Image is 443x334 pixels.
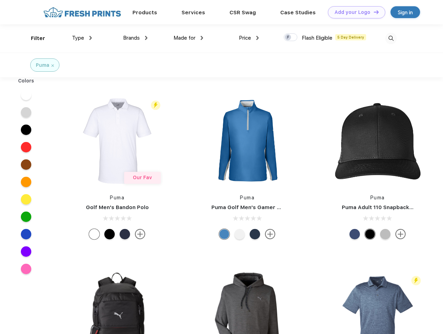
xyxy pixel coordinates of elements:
a: Puma [110,195,124,200]
a: Puma Golf Men's Gamer Golf Quarter-Zip [211,204,321,210]
span: Price [239,35,251,41]
div: Filter [31,34,45,42]
a: Services [182,9,205,16]
img: func=resize&h=266 [71,95,163,187]
span: Brands [123,35,140,41]
a: Sign in [390,6,420,18]
div: Navy Blazer [120,229,130,239]
img: more.svg [395,229,406,239]
div: Puma Black [104,229,115,239]
div: Bright White [234,229,245,239]
img: flash_active_toggle.svg [411,276,421,285]
div: Bright White [89,229,99,239]
img: more.svg [265,229,275,239]
span: Made for [174,35,195,41]
div: Colors [13,77,40,85]
img: dropdown.png [201,36,203,40]
img: func=resize&h=266 [201,95,293,187]
span: Type [72,35,84,41]
div: Quarry with Brt Whit [380,229,390,239]
a: Golf Men's Bandon Polo [86,204,149,210]
img: dropdown.png [256,36,259,40]
span: 5 Day Delivery [335,34,366,40]
a: Products [132,9,157,16]
img: DT [374,10,379,14]
img: more.svg [135,229,145,239]
div: Navy Blazer [250,229,260,239]
div: Pma Blk Pma Blk [365,229,375,239]
div: Add your Logo [335,9,370,15]
a: CSR Swag [229,9,256,16]
a: Puma [370,195,385,200]
img: desktop_search.svg [385,33,397,44]
img: dropdown.png [145,36,147,40]
a: Puma [240,195,255,200]
img: func=resize&h=266 [331,95,424,187]
span: Our Fav [133,175,152,180]
div: Peacoat Qut Shd [349,229,360,239]
img: dropdown.png [89,36,92,40]
div: Sign in [398,8,413,16]
img: flash_active_toggle.svg [151,101,160,110]
div: Bright Cobalt [219,229,229,239]
img: filter_cancel.svg [51,64,54,67]
span: Flash Eligible [302,35,332,41]
img: fo%20logo%202.webp [41,6,123,18]
div: Puma [36,62,49,69]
